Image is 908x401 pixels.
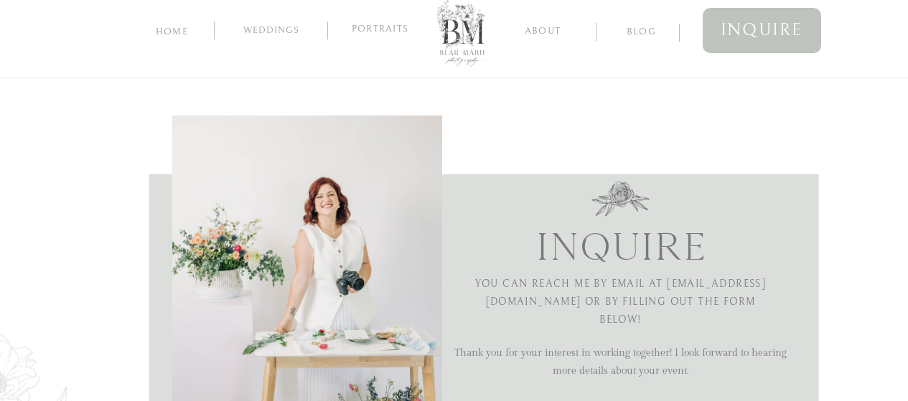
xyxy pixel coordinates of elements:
[473,275,769,329] h2: You can reach me by email at [EMAIL_ADDRESS][DOMAIN_NAME] or by filling out the form below!
[346,24,415,37] a: Portraits
[614,24,670,37] a: blog
[703,8,821,53] a: inquire
[721,15,803,46] span: inquire
[153,24,192,37] a: home
[509,23,577,37] a: about
[516,225,726,267] h2: inquire
[233,25,310,39] a: Weddings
